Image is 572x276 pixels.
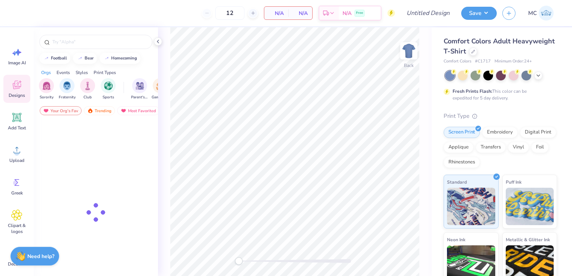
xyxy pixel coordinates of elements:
[27,253,54,260] strong: Need help?
[76,69,88,76] div: Styles
[447,236,465,243] span: Neon Ink
[475,58,491,65] span: # C1717
[80,78,95,100] div: filter for Club
[94,69,116,76] div: Print Types
[528,9,537,18] span: MC
[100,53,140,64] button: homecoming
[117,106,159,115] div: Most Favorited
[39,53,70,64] button: football
[136,82,144,90] img: Parent's Weekend Image
[59,78,76,100] button: filter button
[525,6,557,21] a: MC
[343,9,352,17] span: N/A
[57,69,70,76] div: Events
[356,10,363,16] span: Free
[476,142,506,153] div: Transfers
[8,261,26,267] span: Decorate
[131,95,148,100] span: Parent's Weekend
[41,69,51,76] div: Orgs
[85,56,94,60] div: bear
[40,95,54,100] span: Sorority
[80,78,95,100] button: filter button
[531,142,549,153] div: Foil
[482,127,518,138] div: Embroidery
[59,95,76,100] span: Fraternity
[39,78,54,100] div: filter for Sorority
[461,7,497,20] button: Save
[104,56,110,61] img: trend_line.gif
[293,9,308,17] span: N/A
[444,37,555,56] span: Comfort Colors Adult Heavyweight T-Shirt
[215,6,244,20] input: – –
[63,82,71,90] img: Fraternity Image
[444,58,471,65] span: Comfort Colors
[8,125,26,131] span: Add Text
[235,257,243,265] div: Accessibility label
[401,43,416,58] img: Back
[42,82,51,90] img: Sorority Image
[11,190,23,196] span: Greek
[539,6,554,21] img: Michele Cieluch
[506,188,554,225] img: Puff Ink
[59,78,76,100] div: filter for Fraternity
[43,108,49,113] img: most_fav.gif
[444,157,480,168] div: Rhinestones
[401,6,456,21] input: Untitled Design
[52,38,147,46] input: Try "Alpha"
[152,95,169,100] span: Game Day
[444,142,474,153] div: Applique
[131,78,148,100] button: filter button
[103,95,114,100] span: Sports
[152,78,169,100] div: filter for Game Day
[77,56,83,61] img: trend_line.gif
[39,78,54,100] button: filter button
[121,108,127,113] img: most_fav.gif
[447,178,467,186] span: Standard
[111,56,137,60] div: homecoming
[444,112,557,120] div: Print Type
[8,60,26,66] span: Image AI
[508,142,529,153] div: Vinyl
[152,78,169,100] button: filter button
[9,92,25,98] span: Designs
[131,78,148,100] div: filter for Parent's Weekend
[73,53,97,64] button: bear
[453,88,545,101] div: This color can be expedited for 5 day delivery.
[520,127,556,138] div: Digital Print
[51,56,67,60] div: football
[101,78,116,100] button: filter button
[506,178,521,186] span: Puff Ink
[404,62,414,69] div: Back
[506,236,550,243] span: Metallic & Glitter Ink
[447,188,495,225] img: Standard
[9,157,24,163] span: Upload
[84,106,115,115] div: Trending
[4,223,29,234] span: Clipart & logos
[495,58,532,65] span: Minimum Order: 24 +
[43,56,49,61] img: trend_line.gif
[444,127,480,138] div: Screen Print
[83,95,92,100] span: Club
[453,88,492,94] strong: Fresh Prints Flash:
[269,9,284,17] span: N/A
[83,82,92,90] img: Club Image
[104,82,113,90] img: Sports Image
[40,106,82,115] div: Your Org's Fav
[156,82,165,90] img: Game Day Image
[101,78,116,100] div: filter for Sports
[87,108,93,113] img: trending.gif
